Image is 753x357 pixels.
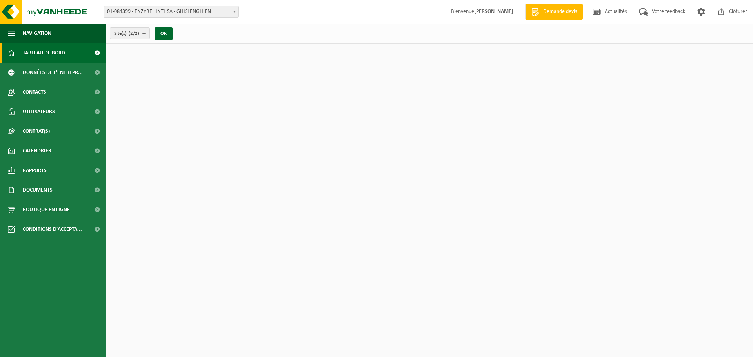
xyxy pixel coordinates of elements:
[23,180,53,200] span: Documents
[23,219,82,239] span: Conditions d'accepta...
[474,9,513,14] strong: [PERSON_NAME]
[23,82,46,102] span: Contacts
[23,43,65,63] span: Tableau de bord
[114,28,139,40] span: Site(s)
[23,200,70,219] span: Boutique en ligne
[23,121,50,141] span: Contrat(s)
[23,141,51,161] span: Calendrier
[104,6,238,17] span: 01-084399 - ENZYBEL INTL SA - GHISLENGHIEN
[104,6,239,18] span: 01-084399 - ENZYBEL INTL SA - GHISLENGHIEN
[110,27,150,39] button: Site(s)(2/2)
[23,24,51,43] span: Navigation
[23,161,47,180] span: Rapports
[525,4,583,20] a: Demande devis
[129,31,139,36] count: (2/2)
[155,27,173,40] button: OK
[541,8,579,16] span: Demande devis
[23,63,83,82] span: Données de l'entrepr...
[23,102,55,121] span: Utilisateurs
